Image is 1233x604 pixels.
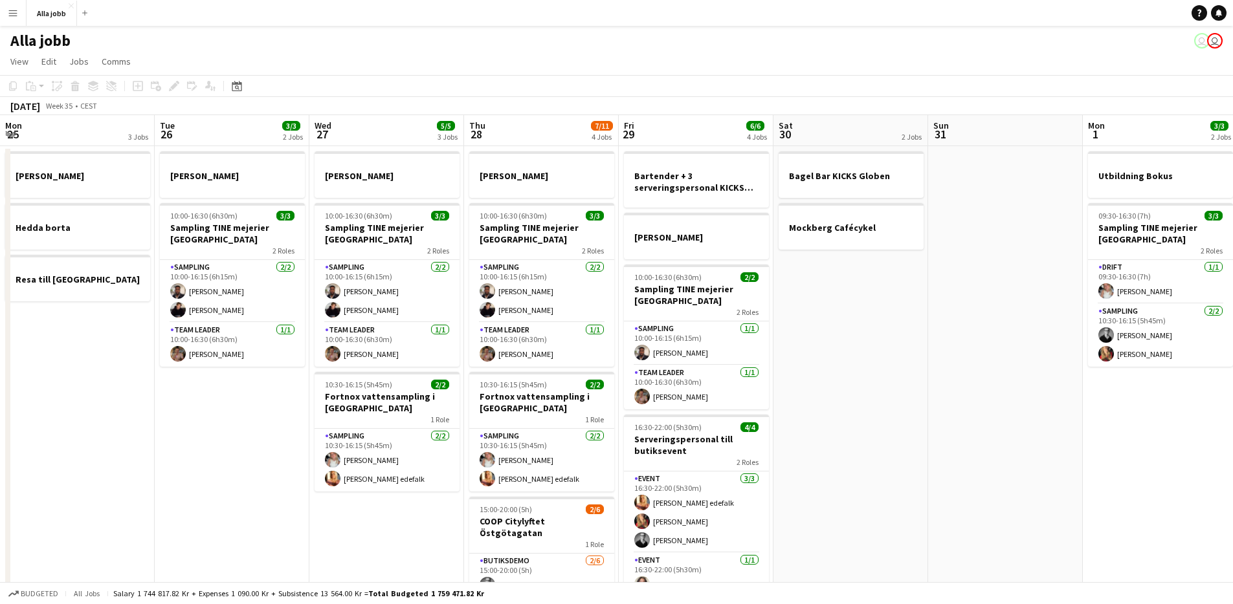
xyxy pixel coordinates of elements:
span: Mon [5,120,22,131]
span: 10:30-16:15 (5h45m) [480,380,547,389]
span: View [10,56,28,67]
span: 4/4 [740,422,759,432]
h3: Mockberg Cafécykel [779,222,924,233]
div: 2 Jobs [283,132,303,142]
h3: Sampling TINE mejerier [GEOGRAPHIC_DATA] [469,222,614,245]
app-job-card: 16:30-22:00 (5h30m)4/4Serveringspersonal till butiksevent2 RolesEvent3/316:30-22:00 (5h30m)[PERSO... [624,415,769,597]
app-card-role: Team Leader1/110:00-16:30 (6h30m)[PERSON_NAME] [315,323,460,367]
span: 15:00-20:00 (5h) [480,504,532,514]
div: 09:30-16:30 (7h)3/3Sampling TINE mejerier [GEOGRAPHIC_DATA]2 RolesDrift1/109:30-16:30 (7h)[PERSON... [1088,203,1233,367]
span: 1 Role [585,415,604,424]
app-job-card: [PERSON_NAME] [160,151,305,198]
div: Hedda borta [5,203,150,250]
div: 10:00-16:30 (6h30m)3/3Sampling TINE mejerier [GEOGRAPHIC_DATA]2 RolesSampling2/210:00-16:15 (6h15... [469,203,614,367]
span: 10:00-16:30 (6h30m) [634,272,702,282]
app-card-role: Team Leader1/110:00-16:30 (6h30m)[PERSON_NAME] [624,365,769,409]
app-card-role: Sampling2/210:00-16:15 (6h15m)[PERSON_NAME][PERSON_NAME] [469,260,614,323]
span: Sun [933,120,949,131]
div: 3 Jobs [438,132,458,142]
span: 25 [3,127,22,142]
app-card-role: Team Leader1/110:00-16:30 (6h30m)[PERSON_NAME] [469,323,614,367]
app-card-role: Event3/316:30-22:00 (5h30m)[PERSON_NAME] edefalk[PERSON_NAME][PERSON_NAME] [624,471,769,553]
h3: Fortnox vattensampling i [GEOGRAPHIC_DATA] [315,391,460,414]
div: [PERSON_NAME] [624,213,769,259]
span: 31 [931,127,949,142]
div: 2 Jobs [1211,132,1231,142]
span: 3/3 [1205,211,1223,221]
span: Week 35 [43,101,75,111]
span: Comms [102,56,131,67]
h1: Alla jobb [10,31,71,50]
div: 4 Jobs [747,132,767,142]
app-job-card: [PERSON_NAME] [469,151,614,198]
div: 3 Jobs [128,132,148,142]
app-job-card: 10:30-16:15 (5h45m)2/2Fortnox vattensampling i [GEOGRAPHIC_DATA]1 RoleSampling2/210:30-16:15 (5h4... [469,372,614,491]
h3: Hedda borta [5,222,150,233]
span: 2/2 [586,380,604,389]
app-job-card: Utbildning Bokus [1088,151,1233,198]
span: 10:30-16:15 (5h45m) [325,380,392,389]
button: Budgeted [6,587,60,601]
span: 10:00-16:30 (6h30m) [325,211,392,221]
span: 29 [622,127,634,142]
span: 2 Roles [582,246,604,255]
span: Wed [315,120,331,131]
h3: Serveringspersonal till butiksevent [624,433,769,457]
div: 10:30-16:15 (5h45m)2/2Fortnox vattensampling i [GEOGRAPHIC_DATA]1 RoleSampling2/210:30-16:15 (5h4... [315,372,460,491]
span: 2 Roles [737,457,759,467]
h3: [PERSON_NAME] [5,170,150,182]
div: 4 Jobs [592,132,612,142]
span: 2 Roles [272,246,294,255]
div: [DATE] [10,100,40,113]
app-card-role: Drift1/109:30-16:30 (7h)[PERSON_NAME] [1088,260,1233,304]
span: 3/3 [282,121,300,131]
button: Alla jobb [27,1,77,26]
app-card-role: Sampling2/210:30-16:15 (5h45m)[PERSON_NAME][PERSON_NAME] [1088,304,1233,367]
h3: Sampling TINE mejerier [GEOGRAPHIC_DATA] [624,283,769,307]
span: Edit [41,56,56,67]
app-user-avatar: Emil Hasselberg [1207,33,1223,49]
app-card-role: Team Leader1/110:00-16:30 (6h30m)[PERSON_NAME] [160,323,305,367]
span: Total Budgeted 1 759 471.82 kr [368,588,484,598]
span: 2 Roles [737,307,759,317]
h3: Utbildning Bokus [1088,170,1233,182]
span: 2 Roles [427,246,449,255]
span: 28 [467,127,485,142]
span: 7/11 [591,121,613,131]
app-card-role: Sampling2/210:30-16:15 (5h45m)[PERSON_NAME][PERSON_NAME] edefalk [469,429,614,491]
app-job-card: 10:00-16:30 (6h30m)3/3Sampling TINE mejerier [GEOGRAPHIC_DATA]2 RolesSampling2/210:00-16:15 (6h15... [160,203,305,367]
app-card-role: Sampling1/110:00-16:15 (6h15m)[PERSON_NAME] [624,321,769,365]
h3: [PERSON_NAME] [624,232,769,243]
div: [PERSON_NAME] [315,151,460,198]
div: CEST [80,101,97,111]
app-job-card: Resa till [GEOGRAPHIC_DATA] [5,255,150,301]
h3: Sampling TINE mejerier [GEOGRAPHIC_DATA] [160,222,305,245]
div: Bagel Bar KICKS Globen [779,151,924,198]
app-job-card: [PERSON_NAME] [5,151,150,198]
h3: Sampling TINE mejerier [GEOGRAPHIC_DATA] [1088,222,1233,245]
span: 3/3 [1210,121,1228,131]
span: 3/3 [431,211,449,221]
span: 5/5 [437,121,455,131]
app-user-avatar: August Löfgren [1194,33,1210,49]
h3: Bagel Bar KICKS Globen [779,170,924,182]
div: 10:00-16:30 (6h30m)3/3Sampling TINE mejerier [GEOGRAPHIC_DATA]2 RolesSampling2/210:00-16:15 (6h15... [315,203,460,367]
app-job-card: Mockberg Cafécykel [779,203,924,250]
span: 1 [1086,127,1105,142]
span: 16:30-22:00 (5h30m) [634,422,702,432]
app-card-role: Sampling2/210:00-16:15 (6h15m)[PERSON_NAME][PERSON_NAME] [315,260,460,323]
span: Jobs [69,56,89,67]
app-card-role: Sampling2/210:30-16:15 (5h45m)[PERSON_NAME][PERSON_NAME] edefalk [315,429,460,491]
span: 26 [158,127,175,142]
app-card-role: Sampling2/210:00-16:15 (6h15m)[PERSON_NAME][PERSON_NAME] [160,260,305,323]
span: 2/2 [431,380,449,389]
span: Budgeted [21,589,58,598]
h3: Sampling TINE mejerier [GEOGRAPHIC_DATA] [315,222,460,245]
app-job-card: Bartender + 3 serveringspersonal KICKS Globen [624,151,769,208]
span: 1 Role [585,539,604,549]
